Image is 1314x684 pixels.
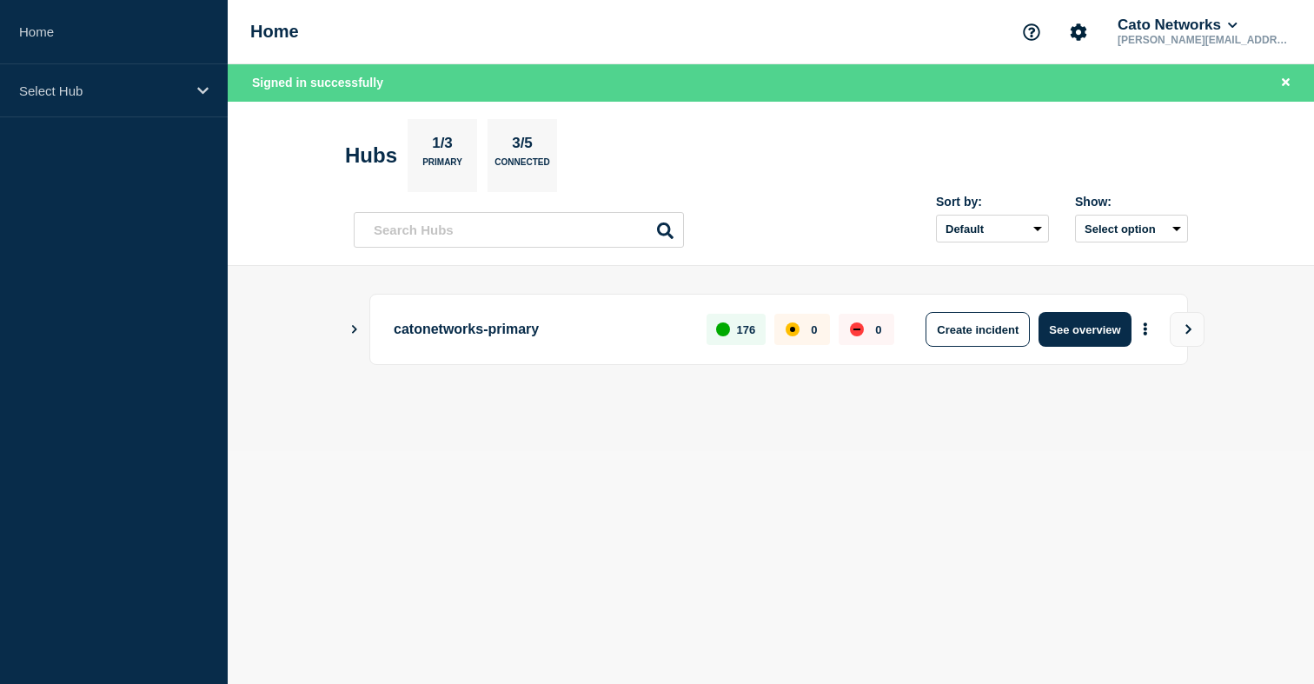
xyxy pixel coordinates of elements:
button: Support [1013,14,1050,50]
button: Show Connected Hubs [350,323,359,336]
button: See overview [1039,312,1131,347]
div: Show: [1075,195,1188,209]
button: View [1170,312,1204,347]
div: affected [786,322,800,336]
p: 176 [737,323,756,336]
p: 3/5 [506,135,540,157]
div: down [850,322,864,336]
h1: Home [250,22,299,42]
button: Close banner [1275,73,1297,93]
button: Account settings [1060,14,1097,50]
select: Sort by [936,215,1049,242]
button: More actions [1134,314,1157,346]
button: Cato Networks [1114,17,1241,34]
h2: Hubs [345,143,397,168]
p: 0 [875,323,881,336]
p: Primary [422,157,462,176]
p: [PERSON_NAME][EMAIL_ADDRESS][DOMAIN_NAME] [1114,34,1295,46]
input: Search Hubs [354,212,684,248]
p: 0 [811,323,817,336]
button: Select option [1075,215,1188,242]
div: up [716,322,730,336]
p: Connected [494,157,549,176]
p: Select Hub [19,83,186,98]
button: Create incident [926,312,1030,347]
div: Sort by: [936,195,1049,209]
span: Signed in successfully [252,76,383,90]
p: catonetworks-primary [394,312,687,347]
p: 1/3 [426,135,460,157]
